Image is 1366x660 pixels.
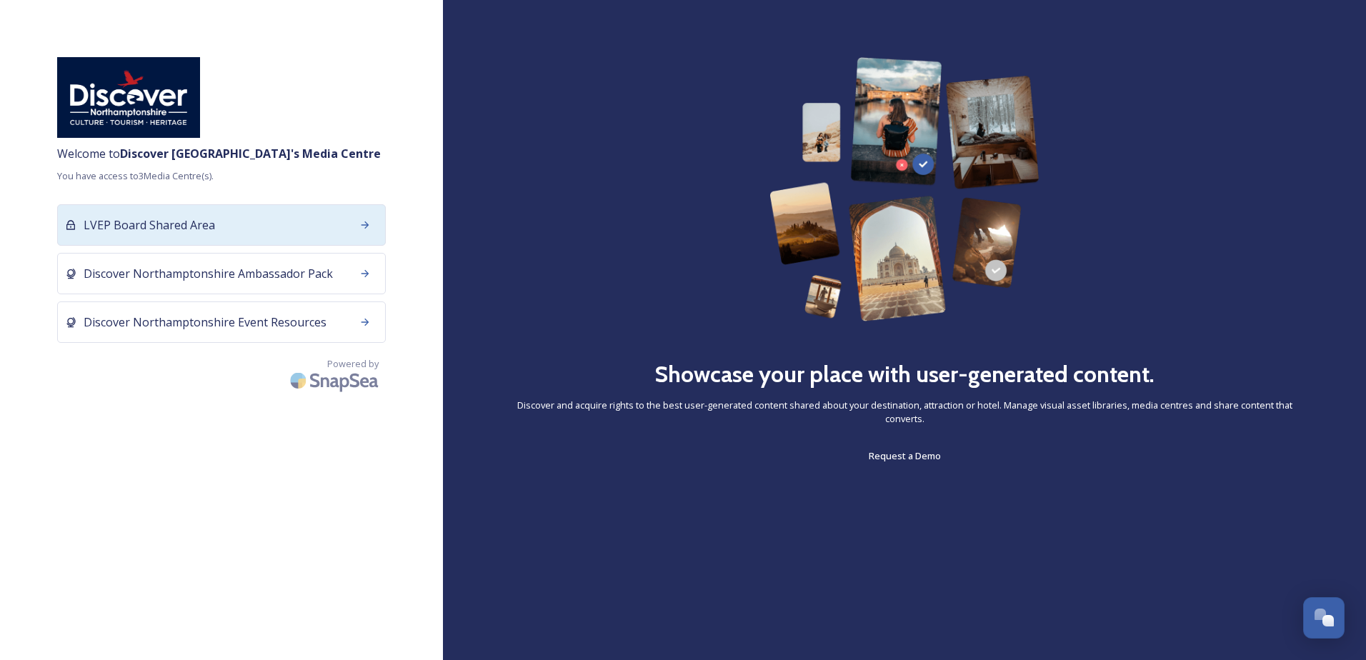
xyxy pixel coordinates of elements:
[120,146,381,161] strong: Discover [GEOGRAPHIC_DATA] 's Media Centre
[57,204,386,253] a: LVEP Board Shared Area
[57,253,386,301] a: Discover Northamptonshire Ambassador Pack
[84,216,215,234] span: LVEP Board Shared Area
[327,357,379,371] span: Powered by
[654,357,1155,391] h2: Showcase your place with user-generated content.
[84,314,326,331] span: Discover Northamptonshire Event Resources
[84,265,333,282] span: Discover Northamptonshire Ambassador Pack
[1303,597,1345,639] button: Open Chat
[869,449,941,462] span: Request a Demo
[869,447,941,464] a: Request a Demo
[286,364,386,397] img: SnapSea Logo
[57,57,200,138] img: Discover%20Northamptonshire.jpg
[57,301,386,350] a: Discover Northamptonshire Event Resources
[57,169,386,183] span: You have access to 3 Media Centre(s).
[769,57,1039,321] img: 63b42ca75bacad526042e722_Group%20154-p-800.png
[57,145,386,162] span: Welcome to
[500,399,1309,426] span: Discover and acquire rights to the best user-generated content shared about your destination, att...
